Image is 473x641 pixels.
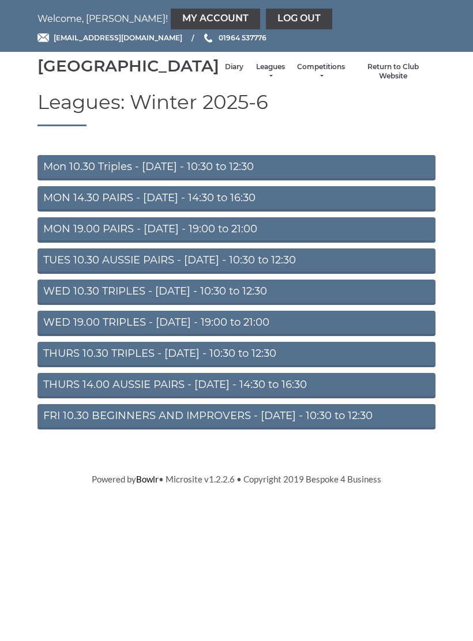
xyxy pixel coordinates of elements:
[37,9,436,29] nav: Welcome, [PERSON_NAME]!
[92,474,381,484] span: Powered by • Microsite v1.2.2.6 • Copyright 2019 Bespoke 4 Business
[37,280,436,305] a: WED 10.30 TRIPLES - [DATE] - 10:30 to 12:30
[37,373,436,398] a: THURS 14.00 AUSSIE PAIRS - [DATE] - 14:30 to 16:30
[136,474,159,484] a: Bowlr
[204,33,212,43] img: Phone us
[297,62,345,81] a: Competitions
[225,62,243,72] a: Diary
[255,62,286,81] a: Leagues
[37,311,436,336] a: WED 19.00 TRIPLES - [DATE] - 19:00 to 21:00
[202,32,266,43] a: Phone us 01964 537776
[266,9,332,29] a: Log out
[37,33,49,42] img: Email
[37,342,436,367] a: THURS 10.30 TRIPLES - [DATE] - 10:30 to 12:30
[37,155,436,180] a: Mon 10.30 Triples - [DATE] - 10:30 to 12:30
[171,9,260,29] a: My Account
[37,32,182,43] a: Email [EMAIL_ADDRESS][DOMAIN_NAME]
[37,217,436,243] a: MON 19.00 PAIRS - [DATE] - 19:00 to 21:00
[37,404,436,429] a: FRI 10.30 BEGINNERS AND IMPROVERS - [DATE] - 10:30 to 12:30
[219,33,266,42] span: 01964 537776
[37,92,436,126] h1: Leagues: Winter 2025-6
[37,57,219,75] div: [GEOGRAPHIC_DATA]
[356,62,430,81] a: Return to Club Website
[37,248,436,274] a: TUES 10.30 AUSSIE PAIRS - [DATE] - 10:30 to 12:30
[37,186,436,212] a: MON 14.30 PAIRS - [DATE] - 14:30 to 16:30
[54,33,182,42] span: [EMAIL_ADDRESS][DOMAIN_NAME]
